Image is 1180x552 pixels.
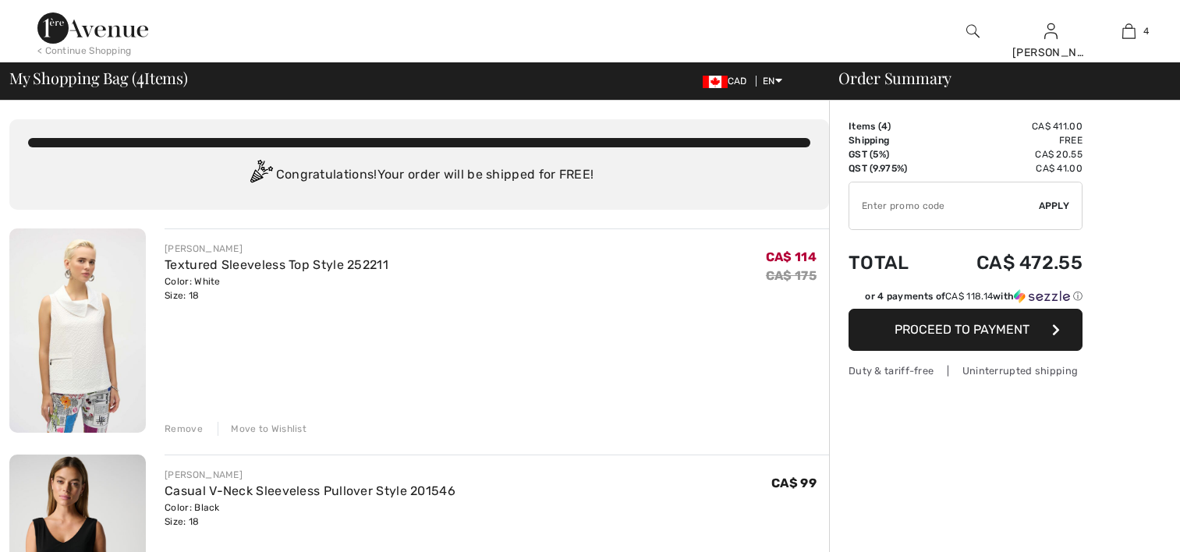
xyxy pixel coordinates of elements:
img: Canadian Dollar [703,76,728,88]
td: CA$ 472.55 [934,236,1083,289]
span: Apply [1039,199,1070,213]
span: Proceed to Payment [895,322,1029,337]
td: QST (9.975%) [849,161,934,175]
img: search the website [966,22,980,41]
img: Sezzle [1014,289,1070,303]
span: 4 [1143,24,1149,38]
span: EN [763,76,782,87]
a: 4 [1090,22,1167,41]
div: Order Summary [820,70,1171,86]
div: Move to Wishlist [218,422,307,436]
td: Total [849,236,934,289]
span: My Shopping Bag ( Items) [9,70,188,86]
span: 4 [136,66,144,87]
td: CA$ 20.55 [934,147,1083,161]
span: CA$ 118.14 [945,291,993,302]
div: or 4 payments ofCA$ 118.14withSezzle Click to learn more about Sezzle [849,289,1083,309]
span: CA$ 99 [771,476,817,490]
div: [PERSON_NAME] [165,242,388,256]
div: [PERSON_NAME] [1012,44,1089,61]
td: Items ( ) [849,119,934,133]
img: 1ère Avenue [37,12,148,44]
input: Promo code [849,182,1039,229]
div: < Continue Shopping [37,44,132,58]
span: CA$ 114 [766,249,817,264]
img: My Bag [1122,22,1136,41]
span: 4 [881,121,888,132]
td: CA$ 41.00 [934,161,1083,175]
a: Textured Sleeveless Top Style 252211 [165,257,388,272]
td: Free [934,133,1083,147]
button: Proceed to Payment [849,309,1083,351]
div: Duty & tariff-free | Uninterrupted shipping [849,363,1083,378]
div: Color: White Size: 18 [165,274,388,303]
div: or 4 payments of with [865,289,1083,303]
img: My Info [1044,22,1058,41]
img: Textured Sleeveless Top Style 252211 [9,228,146,433]
span: CAD [703,76,753,87]
td: Shipping [849,133,934,147]
div: [PERSON_NAME] [165,468,455,482]
a: Casual V-Neck Sleeveless Pullover Style 201546 [165,483,455,498]
td: GST (5%) [849,147,934,161]
div: Color: Black Size: 18 [165,501,455,529]
img: Congratulation2.svg [245,160,276,191]
div: Congratulations! Your order will be shipped for FREE! [28,160,810,191]
div: Remove [165,422,203,436]
s: CA$ 175 [766,268,817,283]
td: CA$ 411.00 [934,119,1083,133]
a: Sign In [1044,23,1058,38]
